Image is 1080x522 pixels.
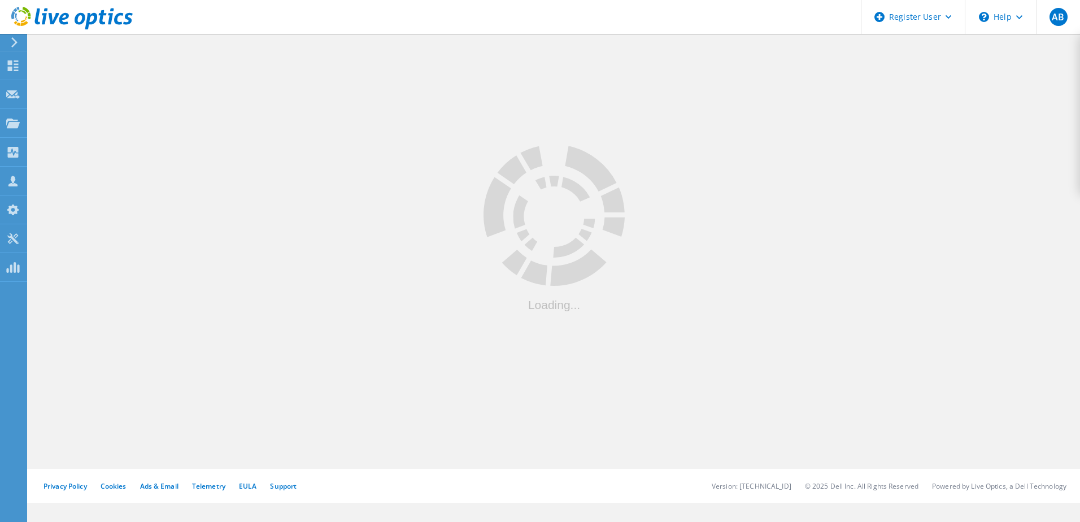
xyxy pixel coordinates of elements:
[270,481,297,491] a: Support
[101,481,127,491] a: Cookies
[932,481,1066,491] li: Powered by Live Optics, a Dell Technology
[484,299,625,311] div: Loading...
[1052,12,1064,21] span: AB
[11,24,133,32] a: Live Optics Dashboard
[140,481,178,491] a: Ads & Email
[805,481,918,491] li: © 2025 Dell Inc. All Rights Reserved
[43,481,87,491] a: Privacy Policy
[712,481,791,491] li: Version: [TECHNICAL_ID]
[239,481,256,491] a: EULA
[979,12,989,22] svg: \n
[192,481,225,491] a: Telemetry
